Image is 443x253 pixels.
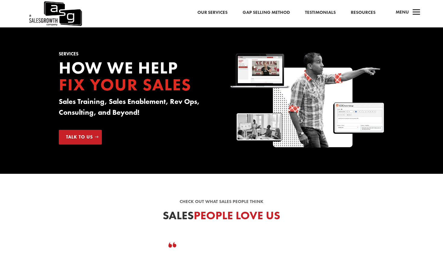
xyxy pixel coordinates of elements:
[305,9,336,17] a: Testimonials
[396,9,409,15] span: Menu
[410,7,423,19] span: a
[194,208,280,223] span: People Love Us
[243,9,290,17] a: Gap Selling Method
[59,74,191,95] span: Fix your Sales
[59,198,384,205] p: Check out what sales people think
[59,52,212,59] h1: Services
[59,59,212,96] h2: How we Help
[197,9,228,17] a: Our Services
[231,52,384,149] img: Sales Growth Keenan
[59,130,102,145] a: Talk to Us
[351,9,375,17] a: Resources
[59,96,212,121] h3: Sales Training, Sales Enablement, Rev Ops, Consulting, and Beyond!
[59,210,384,224] h2: Sales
